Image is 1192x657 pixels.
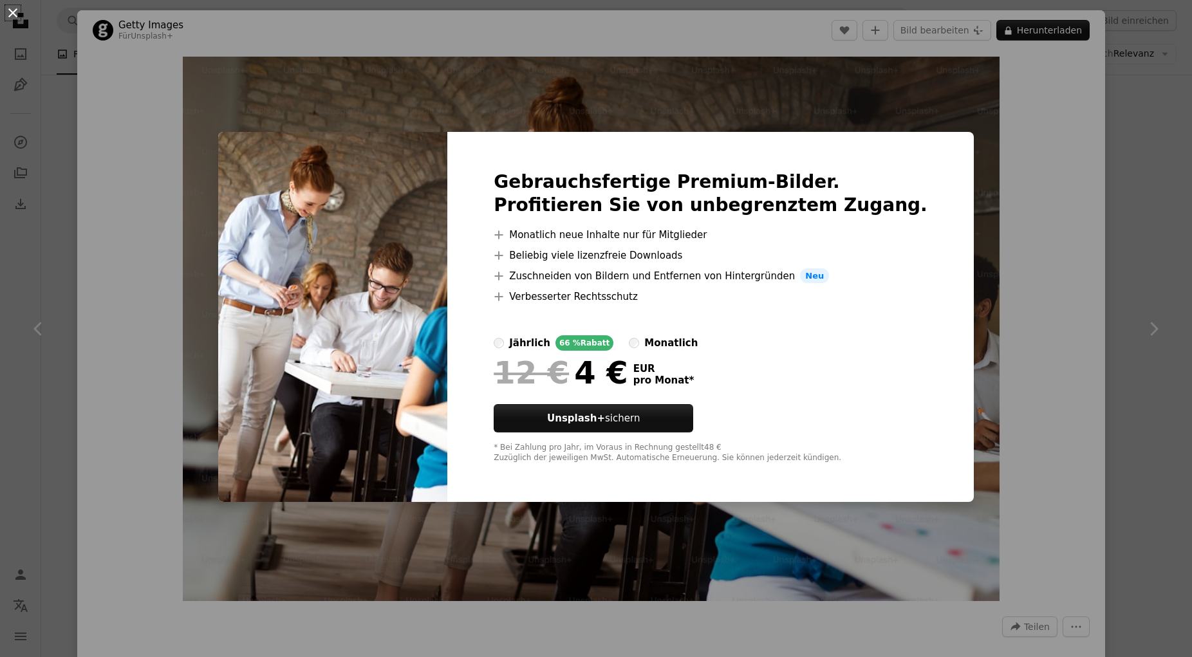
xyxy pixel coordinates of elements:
h2: Gebrauchsfertige Premium-Bilder. Profitieren Sie von unbegrenztem Zugang. [494,171,927,217]
li: Beliebig viele lizenzfreie Downloads [494,248,927,263]
div: * Bei Zahlung pro Jahr, im Voraus in Rechnung gestellt 48 € Zuzüglich der jeweiligen MwSt. Automa... [494,443,927,463]
button: Unsplash+sichern [494,404,693,432]
div: 66 % Rabatt [555,335,613,351]
input: monatlich [629,338,639,348]
span: 12 € [494,356,569,389]
span: Neu [800,268,829,284]
input: jährlich66 %Rabatt [494,338,504,348]
li: Monatlich neue Inhalte nur für Mitglieder [494,227,927,243]
div: jährlich [509,335,550,351]
li: Verbesserter Rechtsschutz [494,289,927,304]
span: pro Monat * [633,375,694,386]
strong: Unsplash+ [547,412,605,424]
li: Zuschneiden von Bildern und Entfernen von Hintergründen [494,268,927,284]
img: premium_photo-1661333522048-c0573e9ce583 [218,132,447,503]
div: 4 € [494,356,628,389]
div: monatlich [644,335,698,351]
span: EUR [633,363,694,375]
